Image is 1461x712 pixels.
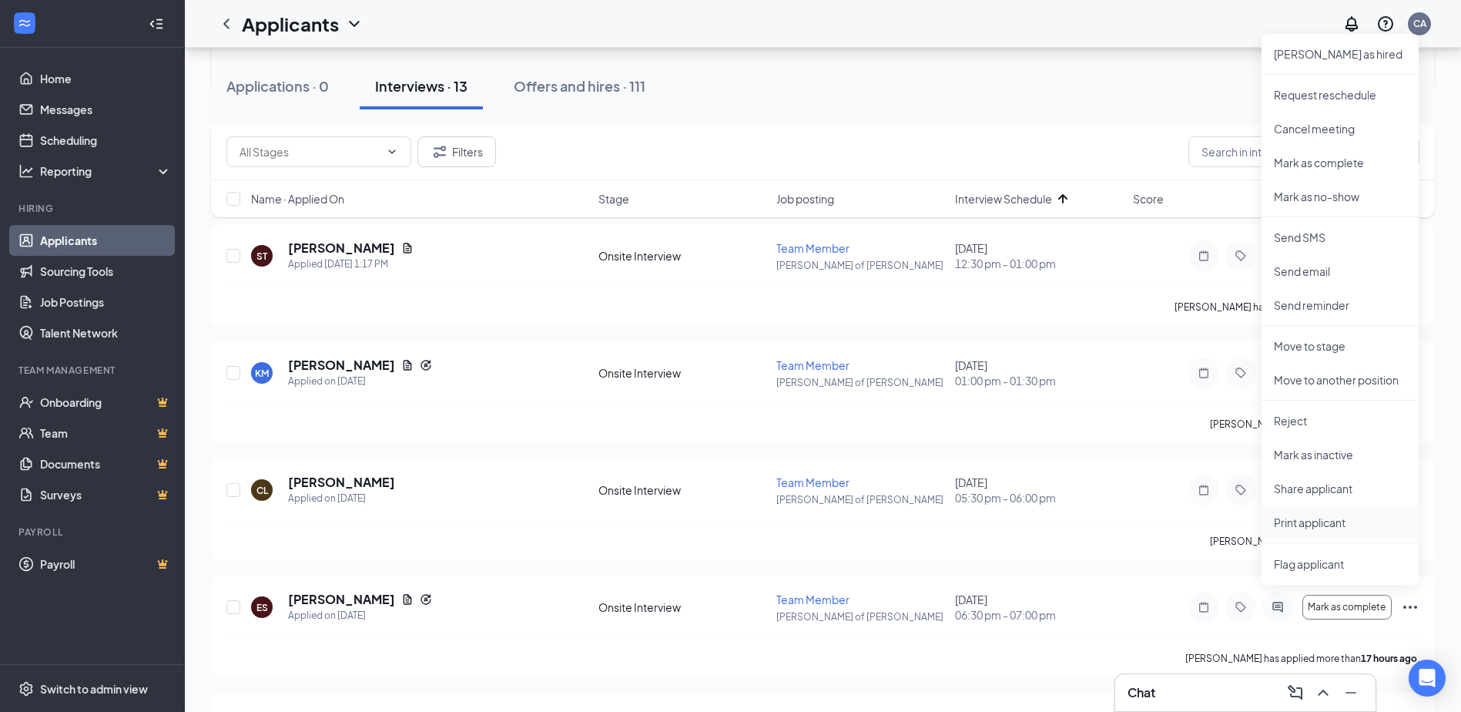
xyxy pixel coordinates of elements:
[955,607,1124,623] span: 06:30 pm - 07:00 pm
[40,479,172,510] a: SurveysCrown
[256,601,268,614] div: ES
[40,681,148,697] div: Switch to admin view
[955,490,1124,505] span: 05:30 pm - 06:00 pm
[40,94,172,125] a: Messages
[17,15,32,31] svg: WorkstreamLogo
[1231,601,1250,613] svg: Tag
[1195,367,1213,379] svg: Note
[420,359,432,371] svg: Reapply
[1195,484,1213,496] svg: Note
[1210,535,1419,548] p: [PERSON_NAME] has applied more than .
[1342,683,1360,702] svg: Minimize
[18,681,34,697] svg: Settings
[1413,17,1426,30] div: CA
[1268,601,1287,613] svg: ActiveChat
[240,143,380,160] input: All Stages
[288,374,432,389] div: Applied on [DATE]
[514,76,645,96] div: Offers and hires · 111
[288,257,414,272] div: Applied [DATE] 1:17 PM
[1185,652,1419,665] p: [PERSON_NAME] has applied more than .
[40,418,172,448] a: TeamCrown
[256,484,268,497] div: CL
[251,191,344,207] span: Name · Applied On
[386,146,398,158] svg: ChevronDown
[776,259,945,272] p: [PERSON_NAME] of [PERSON_NAME]
[1128,684,1155,701] h3: Chat
[598,599,767,615] div: Onsite Interview
[955,358,1124,388] div: [DATE]
[288,608,432,623] div: Applied on [DATE]
[1133,191,1164,207] span: Score
[776,358,849,372] span: Team Member
[1174,301,1419,314] p: [PERSON_NAME] has applied more than .
[1195,250,1213,262] svg: Note
[40,448,172,479] a: DocumentsCrown
[776,241,849,255] span: Team Member
[776,376,945,389] p: [PERSON_NAME] of [PERSON_NAME]
[1188,136,1419,167] input: Search in interviews
[1054,190,1072,208] svg: ArrowUp
[955,373,1124,388] span: 01:00 pm - 01:30 pm
[1231,367,1250,379] svg: Tag
[217,15,236,33] svg: ChevronLeft
[955,191,1052,207] span: Interview Schedule
[598,248,767,264] div: Onsite Interview
[288,240,395,257] h5: [PERSON_NAME]
[1195,601,1213,613] svg: Note
[40,125,172,156] a: Scheduling
[776,593,849,606] span: Team Member
[40,225,172,256] a: Applicants
[401,593,414,606] svg: Document
[1339,680,1363,705] button: Minimize
[40,163,173,179] div: Reporting
[420,593,432,606] svg: Reapply
[1308,602,1386,613] span: Mark as complete
[288,591,395,608] h5: [PERSON_NAME]
[598,191,629,207] span: Stage
[955,240,1124,271] div: [DATE]
[1314,683,1332,702] svg: ChevronUp
[1311,680,1335,705] button: ChevronUp
[776,191,834,207] span: Job posting
[288,357,395,374] h5: [PERSON_NAME]
[18,163,34,179] svg: Analysis
[18,364,169,377] div: Team Management
[401,242,414,254] svg: Document
[1376,15,1395,33] svg: QuestionInfo
[1283,680,1308,705] button: ComposeMessage
[1231,484,1250,496] svg: Tag
[40,287,172,317] a: Job Postings
[1302,595,1392,620] button: Mark as complete
[40,317,172,348] a: Talent Network
[375,76,467,96] div: Interviews · 13
[40,256,172,287] a: Sourcing Tools
[40,549,172,579] a: PayrollCrown
[256,250,267,263] div: ST
[431,143,449,161] svg: Filter
[1342,15,1361,33] svg: Notifications
[1401,598,1419,616] svg: Ellipses
[955,592,1124,623] div: [DATE]
[1286,683,1305,702] svg: ComposeMessage
[226,76,329,96] div: Applications · 0
[598,482,767,498] div: Onsite Interview
[1231,250,1250,262] svg: Tag
[417,136,496,167] button: Filter Filters
[40,387,172,418] a: OnboardingCrown
[1210,418,1419,431] p: [PERSON_NAME] has applied more than .
[1361,653,1417,664] b: 17 hours ago
[776,610,945,623] p: [PERSON_NAME] of [PERSON_NAME]
[242,11,339,37] h1: Applicants
[401,359,414,371] svg: Document
[955,475,1124,505] div: [DATE]
[18,526,169,539] div: Payroll
[255,367,269,380] div: KM
[955,256,1124,271] span: 12:30 pm - 01:00 pm
[288,474,395,491] h5: [PERSON_NAME]
[776,475,849,489] span: Team Member
[18,202,169,215] div: Hiring
[345,15,364,33] svg: ChevronDown
[776,493,945,506] p: [PERSON_NAME] of [PERSON_NAME]
[1409,660,1446,697] div: Open Intercom Messenger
